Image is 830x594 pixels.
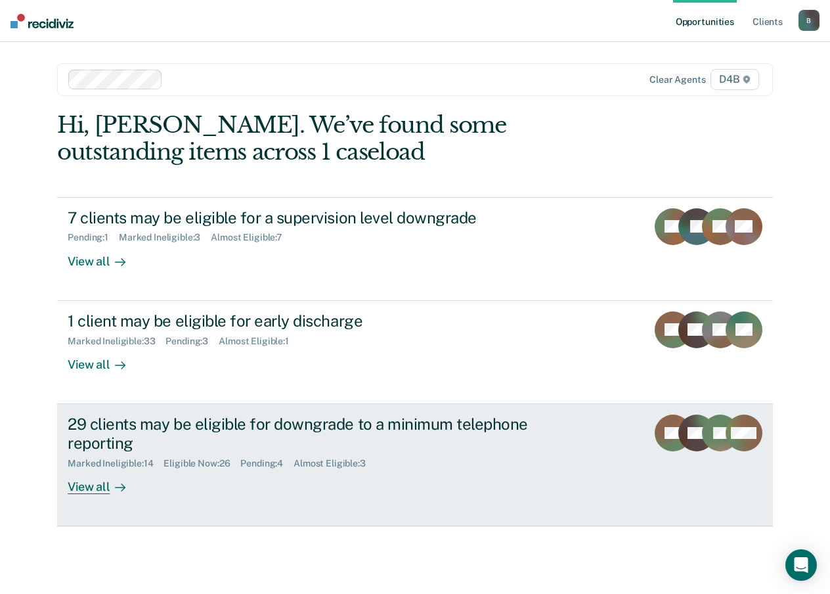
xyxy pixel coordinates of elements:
div: View all [68,243,141,269]
span: D4B [710,69,758,90]
div: Marked Ineligible : 3 [119,232,211,243]
div: 7 clients may be eligible for a supervision level downgrade [68,208,529,227]
div: Clear agents [649,74,705,85]
div: Marked Ineligible : 33 [68,336,165,347]
div: Pending : 4 [240,458,294,469]
button: B [798,10,819,31]
div: View all [68,468,141,494]
div: Open Intercom Messenger [785,549,817,581]
div: Almost Eligible : 7 [211,232,293,243]
div: Pending : 1 [68,232,119,243]
div: Almost Eligible : 1 [219,336,299,347]
a: 7 clients may be eligible for a supervision level downgradePending:1Marked Ineligible:3Almost Eli... [57,197,773,301]
a: 1 client may be eligible for early dischargeMarked Ineligible:33Pending:3Almost Eligible:1View all [57,301,773,404]
div: 1 client may be eligible for early discharge [68,311,529,331]
div: Pending : 3 [165,336,219,347]
div: View all [68,346,141,372]
div: 29 clients may be eligible for downgrade to a minimum telephone reporting [68,415,529,453]
img: Recidiviz [11,14,74,28]
div: Eligible Now : 26 [164,458,240,469]
div: Hi, [PERSON_NAME]. We’ve found some outstanding items across 1 caseload [57,112,630,166]
div: Almost Eligible : 3 [294,458,376,469]
a: 29 clients may be eligible for downgrade to a minimum telephone reportingMarked Ineligible:14Elig... [57,404,773,526]
div: Marked Ineligible : 14 [68,458,164,469]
